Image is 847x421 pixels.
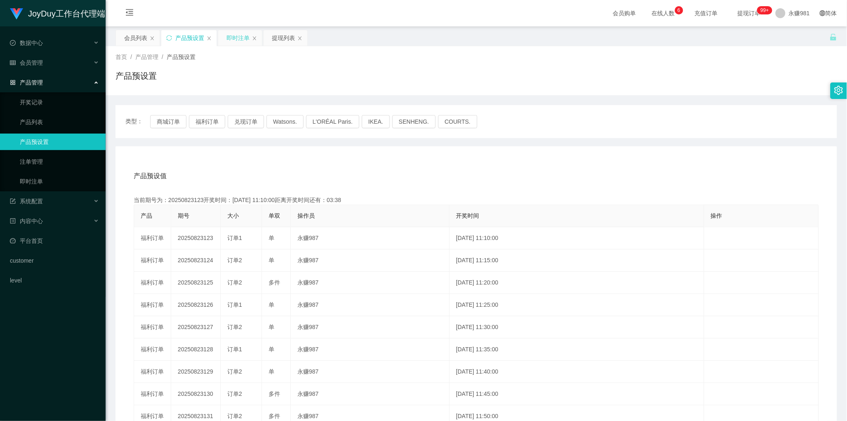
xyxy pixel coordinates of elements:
span: 产品预设值 [134,171,167,181]
span: 开奖时间 [456,212,479,219]
td: [DATE] 11:35:00 [450,339,704,361]
button: COURTS. [438,115,477,128]
i: 图标: unlock [830,33,837,41]
td: [DATE] 11:15:00 [450,249,704,272]
span: 充值订单 [691,10,722,16]
td: 福利订单 [134,272,171,294]
i: 图标: form [10,198,16,204]
a: JoyDuy工作台代理端 [10,10,105,16]
span: 订单1 [227,235,242,241]
span: 产品管理 [10,79,43,86]
td: 永赚987 [291,339,450,361]
span: 多件 [269,390,280,397]
td: 20250823125 [171,272,221,294]
button: Watsons. [267,115,304,128]
i: 图标: table [10,60,16,66]
span: 类型： [125,115,150,128]
i: 图标: close [150,36,155,41]
td: 20250823127 [171,316,221,339]
span: 订单2 [227,324,242,330]
td: 永赚987 [291,316,450,339]
a: 即时注单 [20,173,99,190]
a: level [10,272,99,289]
i: 图标: appstore-o [10,80,16,85]
i: 图标: global [820,10,826,16]
span: / [130,54,132,60]
p: 6 [677,6,680,14]
i: 图标: profile [10,218,16,224]
td: 永赚987 [291,294,450,316]
span: 首页 [116,54,127,60]
div: 会员列表 [124,30,147,46]
div: 即时注单 [226,30,250,46]
span: 大小 [227,212,239,219]
sup: 6 [675,6,683,14]
span: 订单1 [227,346,242,353]
td: 福利订单 [134,294,171,316]
a: 图标: dashboard平台首页 [10,233,99,249]
span: 订单2 [227,368,242,375]
span: 单 [269,257,274,263]
td: 福利订单 [134,339,171,361]
a: customer [10,252,99,269]
i: 图标: menu-fold [116,0,144,27]
td: 永赚987 [291,361,450,383]
i: 图标: close [252,36,257,41]
span: 单 [269,324,274,330]
i: 图标: close [297,36,302,41]
a: 开奖记录 [20,94,99,111]
td: [DATE] 11:25:00 [450,294,704,316]
span: 单 [269,235,274,241]
span: 多件 [269,413,280,419]
td: [DATE] 11:10:00 [450,227,704,249]
button: L'ORÉAL Paris. [306,115,359,128]
td: 福利订单 [134,361,171,383]
span: 操作员 [297,212,315,219]
span: / [162,54,163,60]
td: [DATE] 11:40:00 [450,361,704,383]
td: 福利订单 [134,316,171,339]
td: 永赚987 [291,249,450,272]
td: 福利订单 [134,249,171,272]
i: 图标: close [207,36,212,41]
td: [DATE] 11:20:00 [450,272,704,294]
span: 订单2 [227,390,242,397]
span: 单 [269,346,274,353]
span: 会员管理 [10,59,43,66]
h1: JoyDuy工作台代理端 [28,0,105,27]
button: IKEA. [362,115,390,128]
td: 福利订单 [134,227,171,249]
span: 内容中心 [10,218,43,224]
span: 订单2 [227,279,242,286]
span: 多件 [269,279,280,286]
span: 系统配置 [10,198,43,205]
sup: 166 [757,6,772,14]
div: 提现列表 [272,30,295,46]
span: 单双 [269,212,280,219]
img: logo.9652507e.png [10,8,23,20]
span: 单 [269,368,274,375]
td: 20250823124 [171,249,221,272]
div: 当前期号为：20250823123开奖时间：[DATE] 11:10:00距离开奖时间还有：03:38 [134,196,819,205]
td: 永赚987 [291,383,450,405]
span: 数据中心 [10,40,43,46]
i: 图标: setting [834,86,843,95]
i: 图标: sync [166,35,172,41]
span: 产品预设置 [167,54,196,60]
td: 20250823129 [171,361,221,383]
span: 产品管理 [135,54,158,60]
span: 操作 [711,212,722,219]
td: 20250823123 [171,227,221,249]
a: 产品列表 [20,114,99,130]
td: 永赚987 [291,227,450,249]
a: 产品预设置 [20,134,99,150]
h1: 产品预设置 [116,70,157,82]
span: 期号 [178,212,189,219]
td: 20250823126 [171,294,221,316]
a: 注单管理 [20,153,99,170]
div: 产品预设置 [175,30,204,46]
td: 20250823130 [171,383,221,405]
button: 商城订单 [150,115,186,128]
td: [DATE] 11:30:00 [450,316,704,339]
span: 产品 [141,212,152,219]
